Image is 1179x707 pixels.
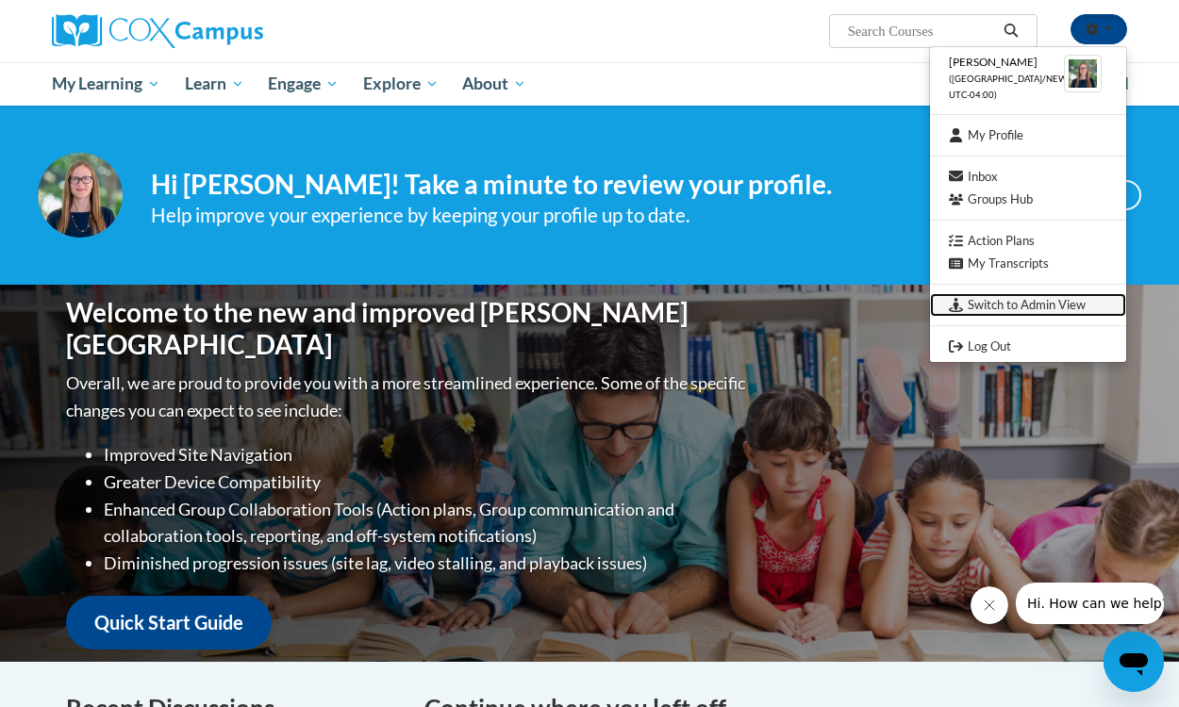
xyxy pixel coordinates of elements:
[930,123,1126,147] a: My Profile
[462,73,526,95] span: About
[930,229,1126,253] a: Action Plans
[846,20,997,42] input: Search Courses
[104,496,750,551] li: Enhanced Group Collaboration Tools (Action plans, Group communication and collaboration tools, re...
[104,550,750,577] li: Diminished progression issues (site lag, video stalling, and playback issues)
[363,73,439,95] span: Explore
[268,73,339,95] span: Engage
[930,335,1126,358] a: Logout
[151,200,996,231] div: Help improve your experience by keeping your profile up to date.
[11,13,153,28] span: Hi. How can we help?
[930,188,1126,211] a: Groups Hub
[451,62,540,106] a: About
[185,73,244,95] span: Learn
[104,469,750,496] li: Greater Device Compatibility
[351,62,451,106] a: Explore
[1104,632,1164,692] iframe: Button to launch messaging window
[52,73,160,95] span: My Learning
[1064,55,1102,92] img: Learner Profile Avatar
[52,14,391,48] a: Cox Campus
[930,252,1126,275] a: My Transcripts
[949,55,1038,69] span: [PERSON_NAME]
[38,153,123,238] img: Profile Image
[930,293,1126,317] a: Switch to Admin View
[173,62,257,106] a: Learn
[66,297,750,360] h1: Welcome to the new and improved [PERSON_NAME][GEOGRAPHIC_DATA]
[52,14,263,48] img: Cox Campus
[1016,583,1164,624] iframe: Message from company
[40,62,173,106] a: My Learning
[66,596,272,649] a: Quick Start Guide
[1071,14,1127,44] button: Account Settings
[151,169,996,201] h4: Hi [PERSON_NAME]! Take a minute to review your profile.
[971,586,1008,624] iframe: Close message
[949,74,1096,100] span: ([GEOGRAPHIC_DATA]/New_York UTC-04:00)
[930,165,1126,189] a: Inbox
[256,62,351,106] a: Engage
[66,370,750,424] p: Overall, we are proud to provide you with a more streamlined experience. Some of the specific cha...
[38,62,1141,106] div: Main menu
[104,441,750,469] li: Improved Site Navigation
[997,20,1025,42] button: Search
